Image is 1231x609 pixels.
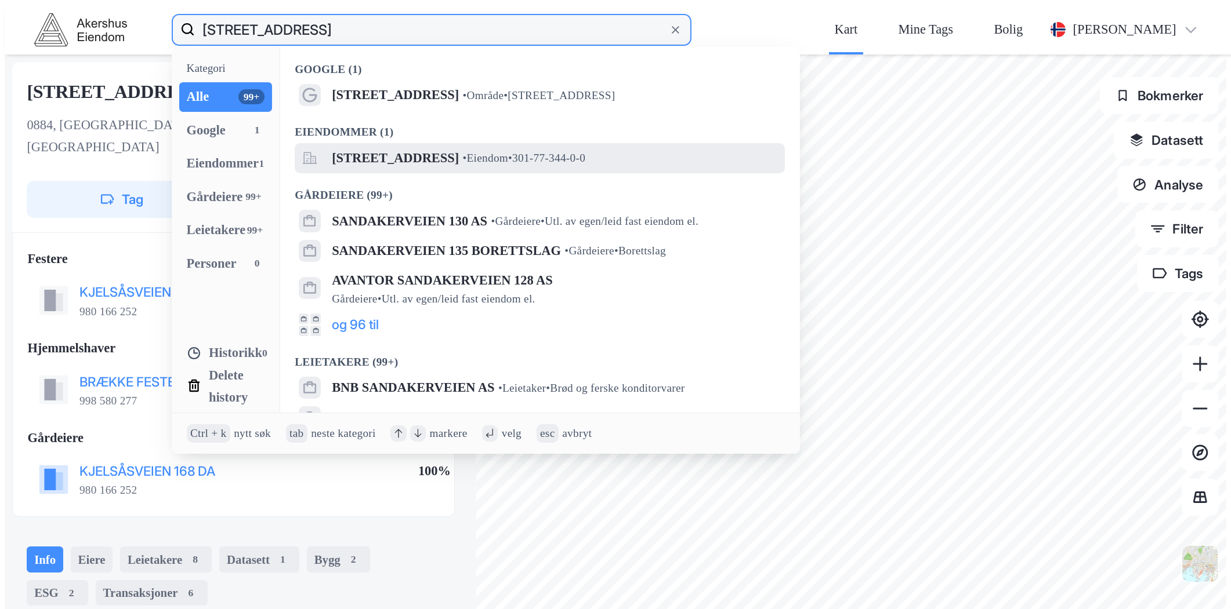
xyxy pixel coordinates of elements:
span: Gårdeiere • Borettslag [564,243,666,258]
div: Gårdeiere [27,427,439,449]
div: 998 580 277 [79,393,137,409]
div: Ctrl + k [187,424,230,443]
div: velg [502,426,522,441]
span: SANDAKERVEIEN 135 BORETTSLAG [332,240,561,262]
span: AVANTOR SANDAKERVEIEN 128 AS [332,269,777,291]
div: Delete history [209,364,265,409]
div: 6 [182,584,200,602]
div: ESG [27,580,88,606]
div: Leietakere [120,546,212,572]
div: Alle [187,86,209,108]
div: [PERSON_NAME] [1073,19,1176,41]
div: Eiere [71,546,113,572]
span: • [542,411,546,424]
div: Kart [835,19,858,41]
div: Google (1) [280,47,800,81]
div: Mine Tags [899,19,953,41]
div: 99+ [242,189,265,205]
div: Historikk [187,342,262,364]
div: 2 [344,550,363,568]
div: 1 [259,156,265,171]
div: Personer [187,253,237,275]
div: 980 166 252 [79,304,137,319]
span: [STREET_ADDRESS] [332,84,459,106]
div: esc [537,424,559,443]
div: 1 [249,123,265,138]
button: Tag [27,181,216,218]
input: Søk på adresse, matrikkel, gårdeiere, leietakere eller personer [195,11,668,48]
div: 8 [186,550,205,568]
iframe: Chat Widget [1173,553,1231,609]
span: Leietaker • Brød og ferske konditorvarer [498,381,685,396]
div: 1 [273,550,292,568]
div: Kategori [187,62,272,75]
span: Eiendom • 301-77-344-0-0 [463,151,586,166]
div: 2 [62,584,81,602]
button: Tags [1137,255,1219,292]
img: akershus-eiendom-logo.9091f326c980b4bce74ccdd9f866810c.svg [34,13,127,46]
div: markere [430,426,468,441]
div: 0884, [GEOGRAPHIC_DATA], [GEOGRAPHIC_DATA] [27,114,284,159]
div: Bygg [307,546,370,572]
div: Festere [27,248,439,270]
div: 0 [249,256,265,271]
span: Gårdeiere • Utl. av egen/leid fast eiendom el. [332,291,535,307]
span: BNB SANDAKERVEIEN AS [332,377,494,399]
button: Filter [1135,210,1219,247]
div: Google [187,119,226,141]
div: tab [286,424,307,443]
span: SANDAKERVEIEN BORETTSLAG [332,406,538,428]
span: • [491,215,495,227]
span: Leietaker • Borettslag [542,410,641,425]
span: • [498,382,502,394]
button: og 96 til [332,313,379,336]
div: Gårdeiere (99+) [280,173,800,207]
div: Eiendommer [187,152,259,174]
button: Bokmerker [1100,77,1219,114]
div: Hjemmelshaver [27,337,439,359]
div: Datasett [219,546,299,572]
div: Info [27,546,63,572]
div: Leietakere (99+) [280,340,800,373]
div: Bolig [994,19,1023,41]
span: • [463,89,467,101]
div: nytt søk [234,426,271,441]
span: • [463,152,467,164]
span: [STREET_ADDRESS] [332,147,459,169]
span: • [564,245,569,257]
div: avbryt [562,426,592,441]
div: Kontrollprogram for chat [1173,553,1231,609]
span: Område • [STREET_ADDRESS] [463,88,615,103]
div: 99+ [238,89,265,104]
div: Eiendommer (1) [280,110,800,144]
div: Transaksjoner [96,580,208,606]
div: Leietakere [187,219,246,241]
button: Analyse [1117,166,1219,203]
div: [STREET_ADDRESS] [27,77,209,107]
span: Gårdeiere • Utl. av egen/leid fast eiendom el. [491,214,699,229]
div: Gårdeiere [187,186,243,208]
div: neste kategori [311,426,376,441]
div: 99+ [245,223,265,238]
div: 980 166 252 [79,483,137,498]
div: 100% [418,460,451,482]
span: SANDAKERVEIEN 130 AS [332,210,487,232]
button: Datasett [1114,122,1219,159]
div: 0 [262,346,267,361]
